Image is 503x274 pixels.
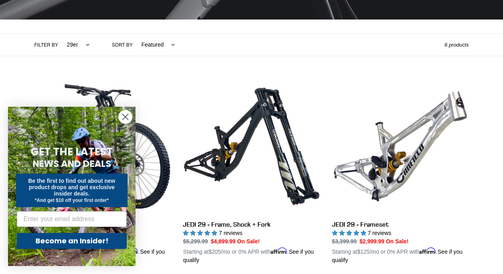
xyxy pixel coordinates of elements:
span: GET THE LATEST [31,145,113,159]
label: Filter by [34,41,58,49]
label: Sort by [112,41,133,49]
button: Become an Insider! [17,233,127,249]
span: *And get $10 off your first order* [35,198,108,203]
input: Enter your email address [17,211,127,227]
button: Close dialog [118,110,132,124]
span: Be the first to find out about new product drops and get exclusive insider deals. [28,178,116,197]
span: 6 products [444,42,469,48]
span: NEWS AND DEALS [33,157,111,170]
